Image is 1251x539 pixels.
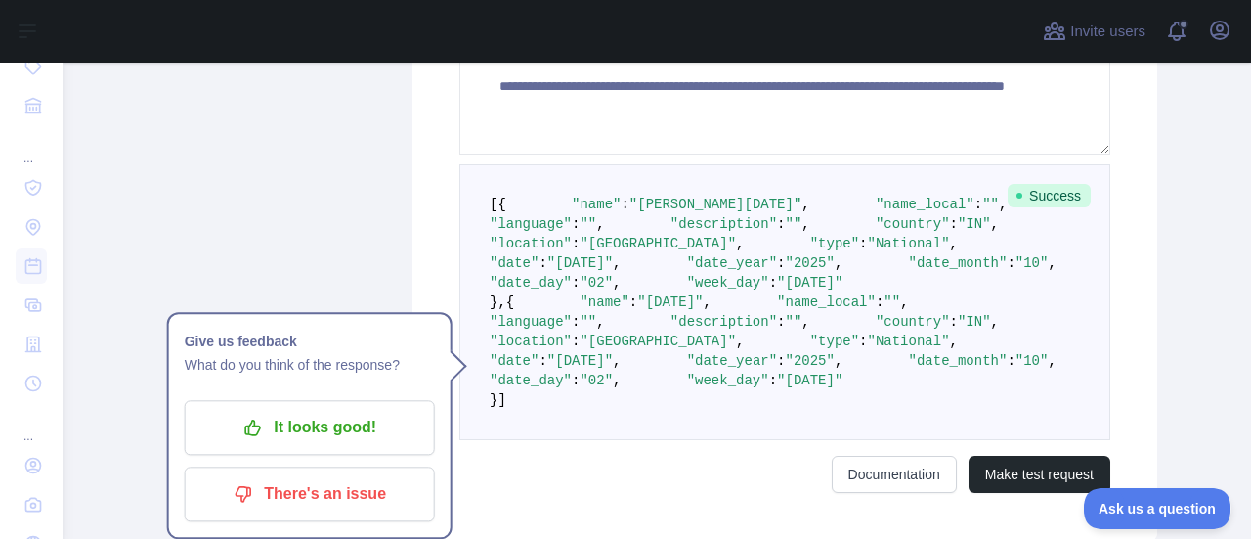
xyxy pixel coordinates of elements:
[490,334,572,349] span: "location"
[801,197,809,212] span: ,
[777,353,785,369] span: :
[1007,353,1014,369] span: :
[859,334,867,349] span: :
[580,334,736,349] span: "[GEOGRAPHIC_DATA]"
[1048,255,1056,271] span: ,
[497,392,505,408] span: ]
[999,197,1007,212] span: ,
[490,314,572,330] span: "language"
[859,236,867,251] span: :
[621,197,628,212] span: :
[16,405,47,444] div: ...
[777,373,842,388] span: "[DATE]"
[832,456,957,493] a: Documentation
[786,255,835,271] span: "2025"
[490,236,572,251] span: "location"
[991,216,999,232] span: ,
[580,236,736,251] span: "[GEOGRAPHIC_DATA]"
[876,314,950,330] span: "country"
[1070,21,1145,43] span: Invite users
[777,294,876,310] span: "name_local"
[835,353,842,369] span: ,
[900,294,908,310] span: ,
[884,294,900,310] span: ""
[596,314,604,330] span: ,
[1015,255,1049,271] span: "10"
[572,314,580,330] span: :
[982,197,999,212] span: ""
[670,314,777,330] span: "description"
[572,236,580,251] span: :
[950,216,958,232] span: :
[876,216,950,232] span: "country"
[580,294,628,310] span: "name"
[801,216,809,232] span: ,
[580,275,613,291] span: "02"
[490,353,539,369] span: "date"
[868,236,950,251] span: "National"
[909,255,1008,271] span: "date_month"
[547,255,613,271] span: "[DATE]"
[580,314,596,330] span: ""
[777,216,785,232] span: :
[909,353,1008,369] span: "date_month"
[786,353,835,369] span: "2025"
[613,275,621,291] span: ,
[572,197,621,212] span: "name"
[810,334,859,349] span: "type"
[497,197,505,212] span: {
[687,373,769,388] span: "week_day"
[572,275,580,291] span: :
[637,294,703,310] span: "[DATE]"
[769,373,777,388] span: :
[613,373,621,388] span: ,
[199,411,420,444] p: It looks good!
[687,275,769,291] span: "week_day"
[580,373,613,388] span: "02"
[596,216,604,232] span: ,
[703,294,711,310] span: ,
[991,314,999,330] span: ,
[490,255,539,271] span: "date"
[785,314,801,330] span: ""
[1048,353,1056,369] span: ,
[572,216,580,232] span: :
[629,294,637,310] span: :
[687,255,777,271] span: "date_year"
[490,216,572,232] span: "language"
[185,353,435,377] p: What do you think of the response?
[958,216,991,232] span: "IN"
[868,334,950,349] span: "National"
[490,197,497,212] span: [
[613,255,621,271] span: ,
[1015,353,1049,369] span: "10"
[950,236,958,251] span: ,
[547,353,613,369] span: "[DATE]"
[1084,488,1231,529] iframe: Toggle Customer Support
[1039,16,1149,47] button: Invite users
[629,197,801,212] span: "[PERSON_NAME][DATE]"
[670,216,777,232] span: "description"
[490,373,572,388] span: "date_day"
[490,294,506,310] span: },
[539,353,546,369] span: :
[958,314,991,330] span: "IN"
[16,127,47,166] div: ...
[785,216,801,232] span: ""
[199,477,420,511] p: There's an issue
[974,197,982,212] span: :
[736,236,744,251] span: ,
[777,275,842,291] span: "[DATE]"
[736,334,744,349] span: ,
[876,294,884,310] span: :
[835,255,842,271] span: ,
[777,314,785,330] span: :
[950,334,958,349] span: ,
[1007,255,1014,271] span: :
[876,197,974,212] span: "name_local"
[777,255,785,271] span: :
[1008,184,1091,207] span: Success
[185,400,435,455] button: It looks good!
[539,255,546,271] span: :
[613,353,621,369] span: ,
